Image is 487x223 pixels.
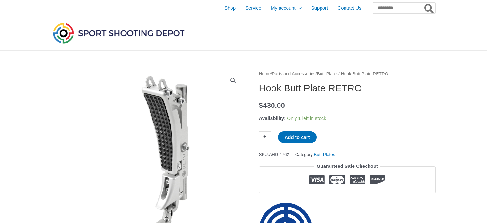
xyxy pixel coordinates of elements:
[317,72,338,76] a: Butt-Plates
[314,152,335,157] a: Butt-Plates
[259,70,436,78] nav: Breadcrumb
[52,21,186,45] img: Sport Shooting Depot
[259,82,436,94] h1: Hook Butt Plate RETRO
[272,72,316,76] a: Parts and Accessories
[227,75,239,86] a: View full-screen image gallery
[269,152,289,157] span: AHG.4762
[259,101,285,109] bdi: 430.00
[295,150,335,159] span: Category:
[423,3,435,13] button: Search
[259,116,286,121] span: Availability:
[278,131,317,143] button: Add to cart
[259,72,271,76] a: Home
[314,162,381,171] legend: Guaranteed Safe Checkout
[259,131,271,142] a: +
[259,101,263,109] span: $
[259,150,289,159] span: SKU:
[287,116,326,121] span: Only 1 left in stock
